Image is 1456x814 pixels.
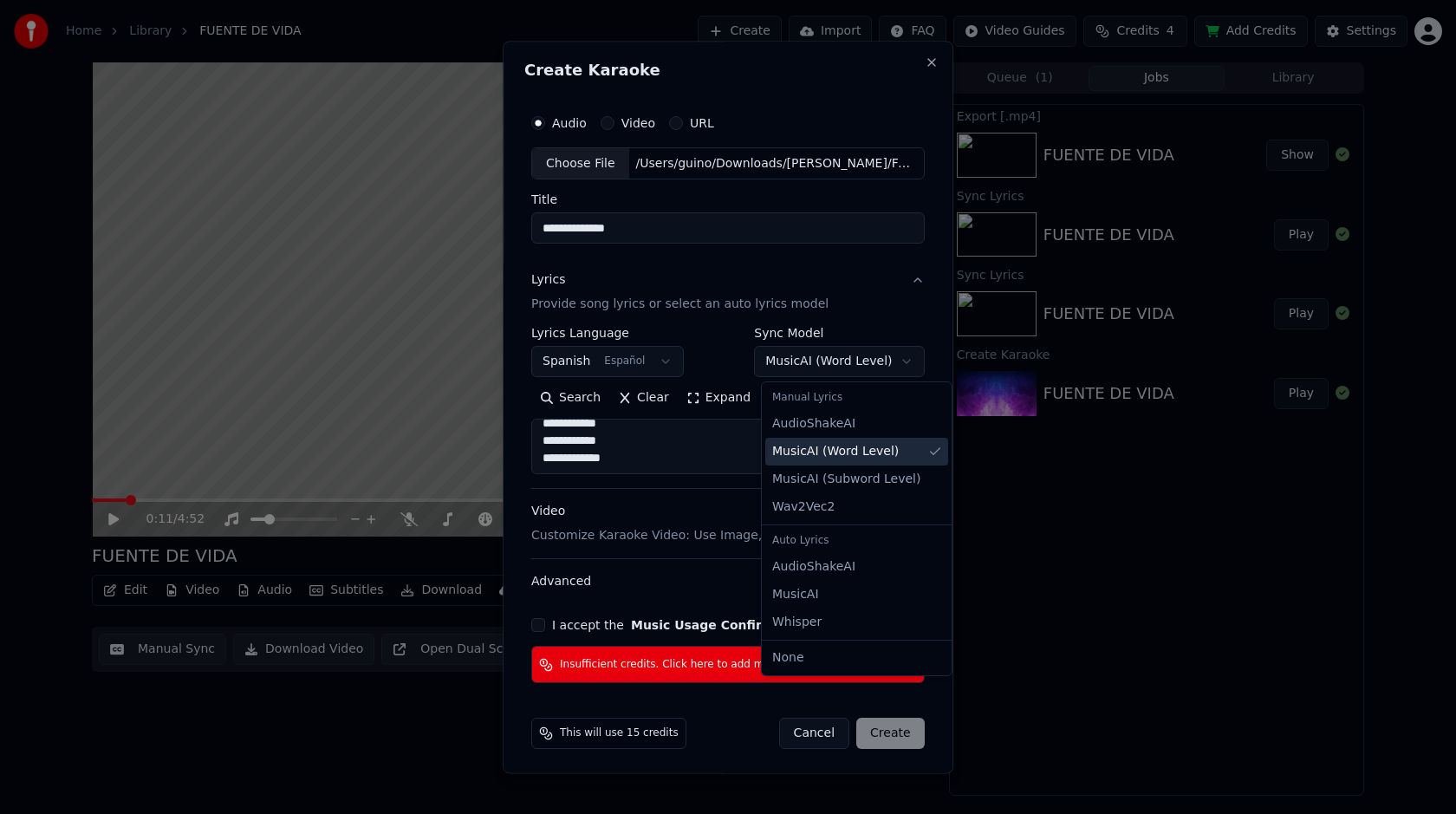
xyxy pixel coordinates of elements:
span: AudioShakeAI [772,415,855,433]
span: Whisper [772,614,822,631]
span: AudioShakeAI [772,558,855,576]
span: Wav2Vec2 [772,498,835,516]
div: Auto Lyrics [765,529,948,553]
span: MusicAI ( Word Level ) [772,443,899,460]
span: MusicAI [772,586,819,603]
span: None [772,649,804,667]
span: MusicAI ( Subword Level ) [772,471,920,488]
div: Manual Lyrics [765,386,948,410]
